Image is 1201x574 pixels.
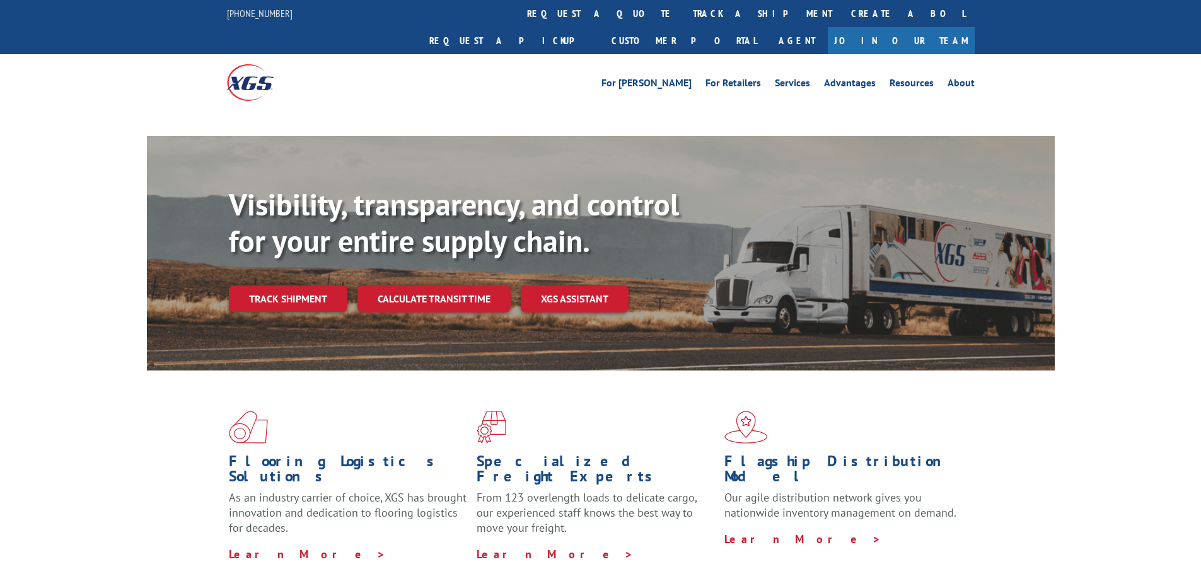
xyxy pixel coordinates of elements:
[477,411,506,444] img: xgs-icon-focused-on-flooring-red
[477,547,634,561] a: Learn More >
[890,78,934,92] a: Resources
[601,78,692,92] a: For [PERSON_NAME]
[229,454,467,490] h1: Flooring Logistics Solutions
[724,411,768,444] img: xgs-icon-flagship-distribution-model-red
[948,78,975,92] a: About
[229,411,268,444] img: xgs-icon-total-supply-chain-intelligence-red
[229,185,679,260] b: Visibility, transparency, and control for your entire supply chain.
[724,532,881,546] a: Learn More >
[357,285,511,313] a: Calculate transit time
[766,27,828,54] a: Agent
[420,27,602,54] a: Request a pickup
[724,454,963,490] h1: Flagship Distribution Model
[477,490,715,546] p: From 123 overlength loads to delicate cargo, our experienced staff knows the best way to move you...
[724,490,956,520] span: Our agile distribution network gives you nationwide inventory management on demand.
[229,547,386,561] a: Learn More >
[477,454,715,490] h1: Specialized Freight Experts
[705,78,761,92] a: For Retailers
[521,285,629,313] a: XGS ASSISTANT
[775,78,810,92] a: Services
[227,7,293,20] a: [PHONE_NUMBER]
[824,78,876,92] a: Advantages
[229,490,467,535] span: As an industry carrier of choice, XGS has brought innovation and dedication to flooring logistics...
[602,27,766,54] a: Customer Portal
[828,27,975,54] a: Join Our Team
[229,285,347,312] a: Track shipment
